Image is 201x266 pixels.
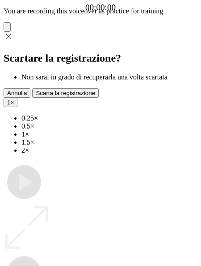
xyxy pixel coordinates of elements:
span: 1 [7,99,10,106]
li: 0.25× [21,114,197,122]
li: 1× [21,130,197,138]
button: 1× [4,98,17,107]
li: Non sarai in grado di recuperarla una volta scartata [21,73,197,81]
h2: Scartare la registrazione? [4,52,197,64]
button: Annulla [4,88,30,98]
li: 0.5× [21,122,197,130]
button: Scarta la registrazione [32,88,99,98]
li: 2× [21,146,197,154]
p: You are recording this voiceover as practice for training [4,7,197,15]
a: 00:00:00 [85,3,116,12]
li: 1.5× [21,138,197,146]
